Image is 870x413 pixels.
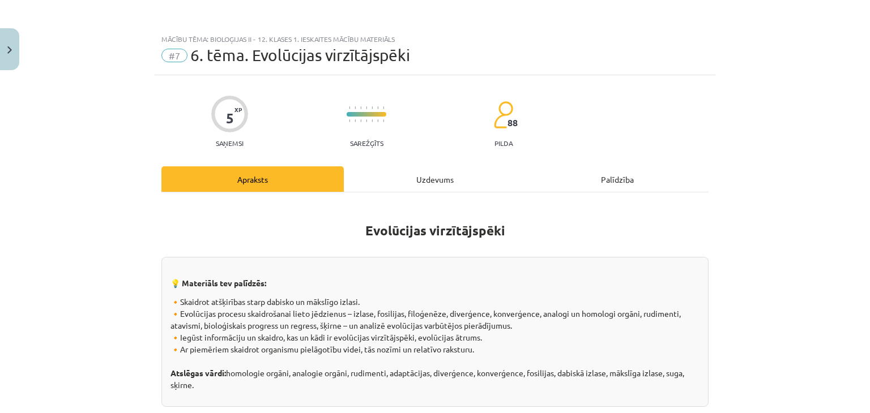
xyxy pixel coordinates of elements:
[507,118,518,128] span: 88
[170,278,266,288] strong: 💡 Materiāls tev palīdzēs:
[377,106,378,109] img: icon-short-line-57e1e144782c952c97e751825c79c345078a6d821885a25fce030b3d8c18986b.svg
[355,106,356,109] img: icon-short-line-57e1e144782c952c97e751825c79c345078a6d821885a25fce030b3d8c18986b.svg
[226,110,234,126] div: 5
[494,139,513,147] p: pilda
[161,35,709,43] div: Mācību tēma: Bioloģijas ii - 12. klases 1. ieskaites mācību materiāls
[377,119,378,122] img: icon-short-line-57e1e144782c952c97e751825c79c345078a6d821885a25fce030b3d8c18986b.svg
[355,119,356,122] img: icon-short-line-57e1e144782c952c97e751825c79c345078a6d821885a25fce030b3d8c18986b.svg
[360,106,361,109] img: icon-short-line-57e1e144782c952c97e751825c79c345078a6d821885a25fce030b3d8c18986b.svg
[344,166,526,192] div: Uzdevums
[349,106,350,109] img: icon-short-line-57e1e144782c952c97e751825c79c345078a6d821885a25fce030b3d8c18986b.svg
[526,166,709,192] div: Palīdzība
[234,106,242,113] span: XP
[161,49,187,62] span: #7
[383,119,384,122] img: icon-short-line-57e1e144782c952c97e751825c79c345078a6d821885a25fce030b3d8c18986b.svg
[161,166,344,192] div: Apraksts
[350,139,383,147] p: Sarežģīts
[7,46,12,54] img: icon-close-lesson-0947bae3869378f0d4975bcd49f059093ad1ed9edebbc8119c70593378902aed.svg
[170,368,226,378] strong: Atslēgas vārdi:
[190,46,410,64] span: 6. tēma. Evolūcijas virzītājspēki
[493,101,513,129] img: students-c634bb4e5e11cddfef0936a35e636f08e4e9abd3cc4e673bd6f9a4125e45ecb1.svg
[383,106,384,109] img: icon-short-line-57e1e144782c952c97e751825c79c345078a6d821885a25fce030b3d8c18986b.svg
[170,296,700,391] p: 🔸Skaidrot atšķirības starp dabisko un mākslīgo izlasi. 🔸Evolūcijas procesu skaidrošanai lieto jēd...
[211,139,248,147] p: Saņemsi
[372,119,373,122] img: icon-short-line-57e1e144782c952c97e751825c79c345078a6d821885a25fce030b3d8c18986b.svg
[365,222,505,239] strong: Evolūcijas virzītājspēki
[366,119,367,122] img: icon-short-line-57e1e144782c952c97e751825c79c345078a6d821885a25fce030b3d8c18986b.svg
[366,106,367,109] img: icon-short-line-57e1e144782c952c97e751825c79c345078a6d821885a25fce030b3d8c18986b.svg
[349,119,350,122] img: icon-short-line-57e1e144782c952c97e751825c79c345078a6d821885a25fce030b3d8c18986b.svg
[360,119,361,122] img: icon-short-line-57e1e144782c952c97e751825c79c345078a6d821885a25fce030b3d8c18986b.svg
[372,106,373,109] img: icon-short-line-57e1e144782c952c97e751825c79c345078a6d821885a25fce030b3d8c18986b.svg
